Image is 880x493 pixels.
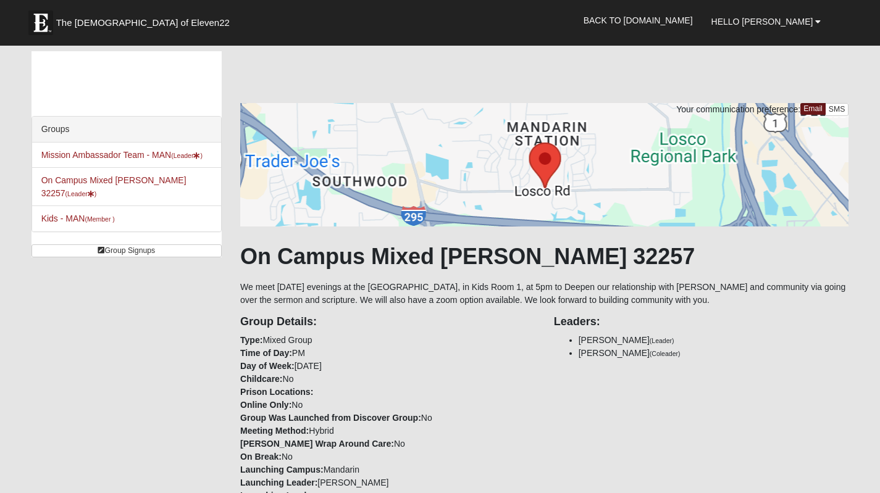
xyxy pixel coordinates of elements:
li: [PERSON_NAME] [579,334,849,347]
small: (Coleader) [650,350,681,357]
a: The [DEMOGRAPHIC_DATA] of Eleven22 [22,4,269,35]
h4: Leaders: [554,315,849,329]
a: Back to [DOMAIN_NAME] [574,5,702,36]
li: [PERSON_NAME] [579,347,849,360]
span: The [DEMOGRAPHIC_DATA] of Eleven22 [56,17,230,29]
strong: Online Only: [240,400,291,410]
small: (Leader ) [65,190,97,197]
h4: Group Details: [240,315,535,329]
strong: Time of Day: [240,348,292,358]
a: Email [800,103,826,115]
div: Groups [32,117,221,143]
strong: [PERSON_NAME] Wrap Around Care: [240,439,394,449]
strong: Day of Week: [240,361,295,371]
strong: On Break: [240,452,282,462]
img: Eleven22 logo [28,10,53,35]
small: (Leader) [650,337,674,344]
strong: Childcare: [240,374,282,384]
strong: Type: [240,335,262,345]
strong: Group Was Launched from Discover Group: [240,413,421,423]
strong: Meeting Method: [240,426,309,436]
a: SMS [825,103,849,116]
a: Kids - MAN(Member ) [41,213,115,223]
small: (Member ) [85,215,114,223]
a: Mission Ambassador Team - MAN(Leader) [41,150,203,160]
span: Hello [PERSON_NAME] [711,17,813,27]
a: Hello [PERSON_NAME] [702,6,831,37]
strong: Prison Locations: [240,387,313,397]
small: (Leader ) [171,152,203,159]
a: On Campus Mixed [PERSON_NAME] 32257(Leader) [41,175,186,198]
span: Your communication preference: [676,104,800,114]
a: Group Signups [31,244,222,257]
strong: Launching Campus: [240,465,324,474]
h1: On Campus Mixed [PERSON_NAME] 32257 [240,243,849,270]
